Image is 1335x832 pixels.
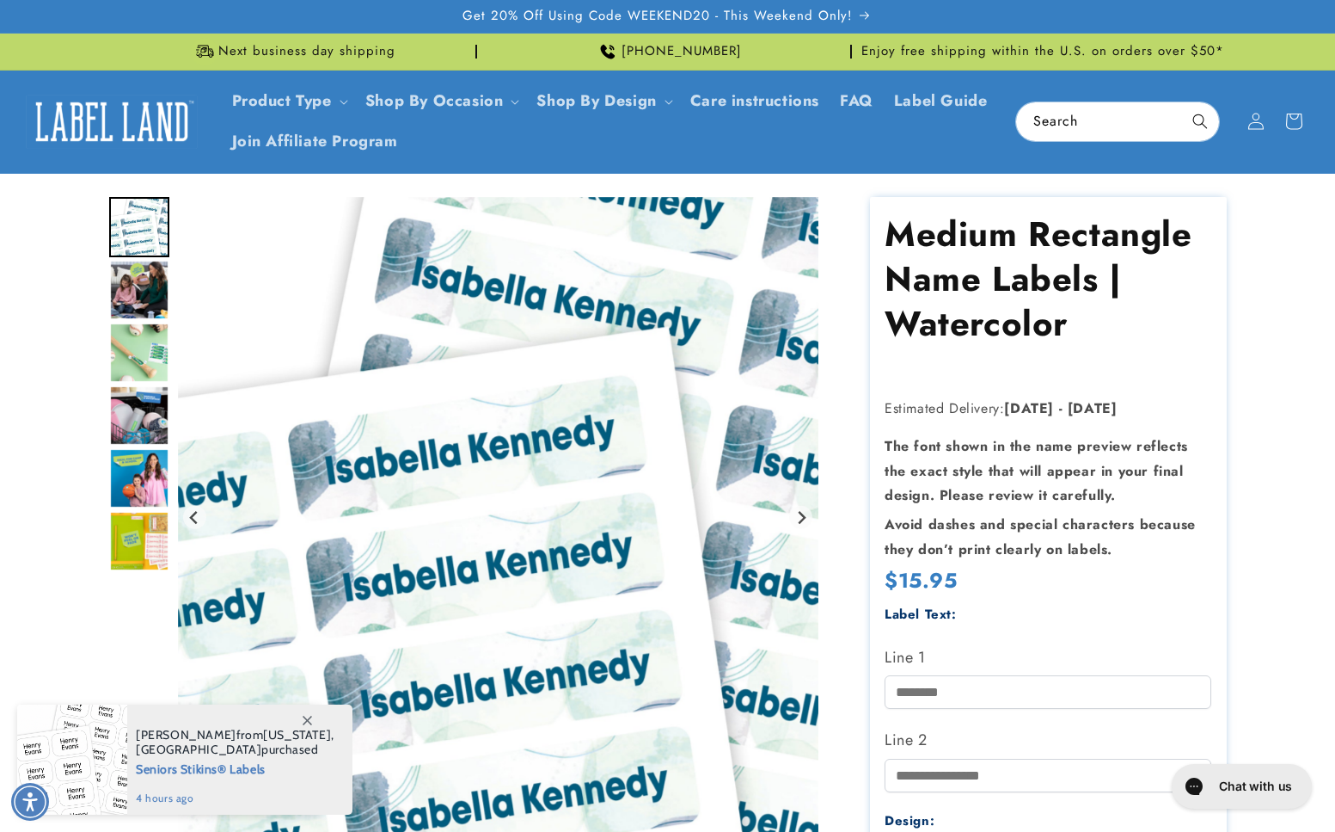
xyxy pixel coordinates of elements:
strong: [DATE] [1068,398,1118,418]
label: Line 1 [885,644,1211,671]
button: Next slide [789,506,812,529]
span: $15.95 [885,567,958,594]
iframe: Gorgias live chat messenger [1163,758,1318,815]
span: Shop By Occasion [365,91,504,111]
span: [GEOGRAPHIC_DATA] [136,742,261,757]
strong: [DATE] [1004,398,1054,418]
div: Go to slide 2 [109,260,169,320]
strong: - [1059,398,1063,418]
span: 4 hours ago [136,791,334,806]
summary: Shop By Design [526,81,679,121]
img: Medium Rectangle Name Labels - Label Land [109,323,169,383]
p: Estimated Delivery: [885,397,1211,422]
div: Announcement [859,34,1227,70]
strong: The font shown in the name preview reflects the exact style that will appear in your final design... [885,436,1188,506]
summary: Shop By Occasion [355,81,527,121]
a: FAQ [830,81,884,121]
label: Label Text: [885,605,957,624]
span: Seniors Stikins® Labels [136,757,334,779]
img: Medium Rectangle Name Labels | Watercolor - Label Land [109,197,169,257]
span: FAQ [840,91,873,111]
img: Label Land [26,95,198,148]
div: Go to slide 6 [109,511,169,571]
img: Medium Rectangle Name Labels - Label Land [109,260,169,320]
label: Design: [885,811,934,830]
a: Join Affiliate Program [222,121,408,162]
span: Next business day shipping [218,43,395,60]
button: Go to last slide [183,506,206,529]
span: from , purchased [136,728,334,757]
label: Line 2 [885,726,1211,754]
a: Label Land [20,89,205,155]
span: Join Affiliate Program [232,132,398,151]
div: Announcement [484,34,852,70]
span: Enjoy free shipping within the U.S. on orders over $50* [861,43,1224,60]
div: Go to slide 4 [109,385,169,446]
div: Go to slide 1 [109,197,169,257]
div: Accessibility Menu [11,783,49,821]
a: Care instructions [680,81,830,121]
span: [US_STATE] [263,727,331,743]
h1: Medium Rectangle Name Labels | Watercolor [885,212,1211,346]
span: Care instructions [690,91,819,111]
span: Label Guide [894,91,988,111]
strong: Avoid dashes and special characters because they don’t print clearly on labels. [885,515,1196,559]
a: Label Guide [884,81,998,121]
img: Medium Rectangle Name Labels - Label Land [109,385,169,446]
summary: Product Type [222,81,355,121]
span: Get 20% Off Using Code WEEKEND20 - This Weekend Only! [462,8,853,25]
button: Search [1181,102,1219,140]
a: Shop By Design [536,89,656,112]
div: Go to slide 5 [109,448,169,508]
div: Go to slide 3 [109,323,169,383]
span: [PERSON_NAME] [136,727,236,743]
div: Announcement [109,34,477,70]
span: [PHONE_NUMBER] [622,43,742,60]
img: Medium Rectangle Name Labels - Label Land [109,448,169,508]
a: Product Type [232,89,332,112]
